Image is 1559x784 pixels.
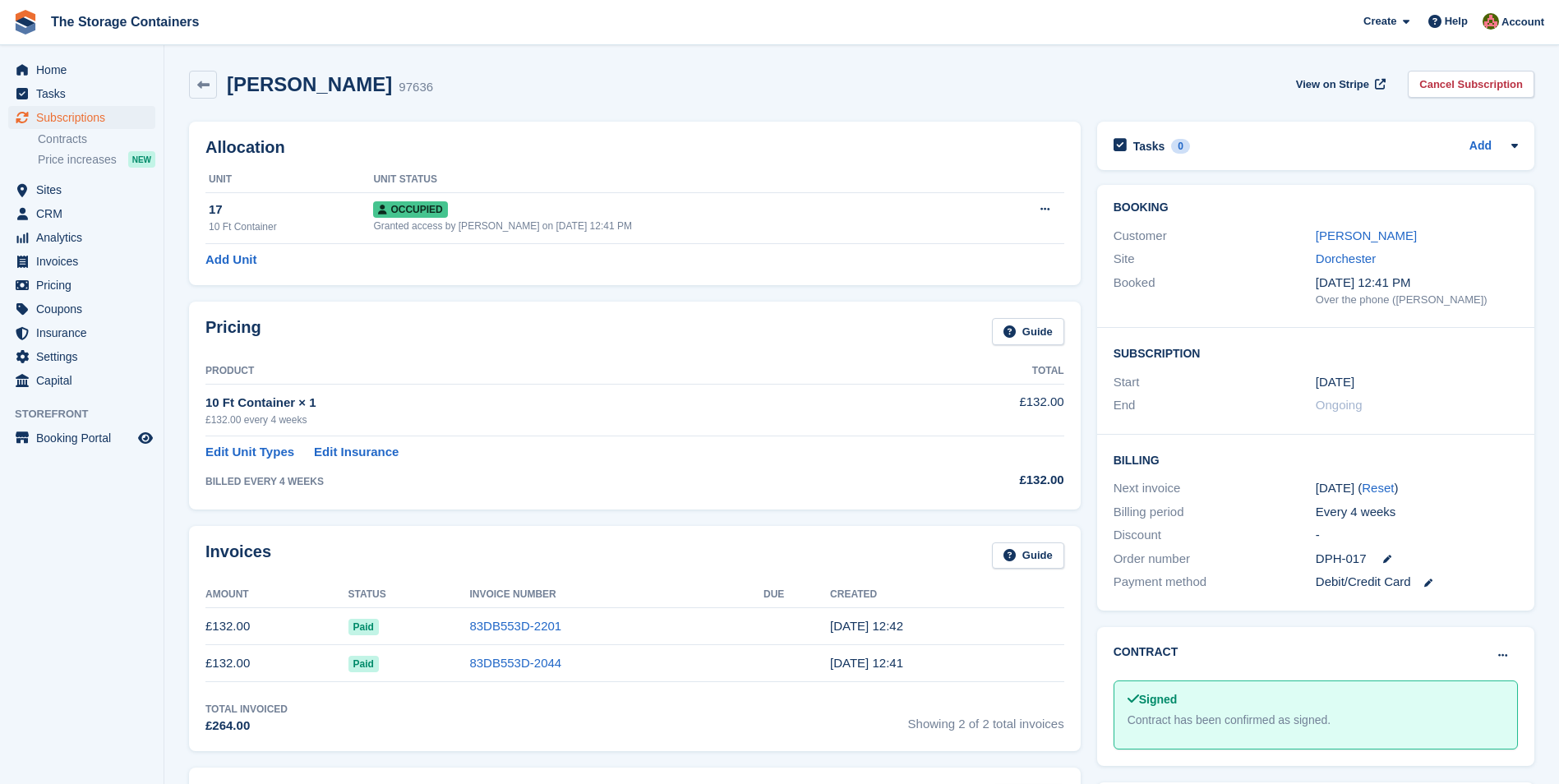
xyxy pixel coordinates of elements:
a: Dorchester [1316,251,1376,265]
span: Ongoing [1316,398,1363,412]
a: Cancel Subscription [1408,71,1534,98]
a: menu [8,250,155,273]
div: Discount [1114,526,1316,545]
h2: Booking [1114,201,1518,214]
div: Signed [1128,691,1504,708]
a: Preview store [136,428,155,448]
th: Product [205,358,903,385]
h2: Pricing [205,318,261,345]
h2: Tasks [1133,139,1165,154]
div: 10 Ft Container [209,219,373,234]
td: £132.00 [205,608,348,645]
a: menu [8,82,155,105]
div: Debit/Credit Card [1316,573,1518,592]
div: Next invoice [1114,479,1316,498]
div: Contract has been confirmed as signed. [1128,712,1504,729]
a: Guide [992,542,1064,570]
a: Guide [992,318,1064,345]
a: menu [8,345,155,368]
a: menu [8,178,155,201]
th: Total [903,358,1064,385]
span: Storefront [15,406,164,422]
div: £132.00 [903,471,1064,490]
div: Booked [1114,274,1316,308]
th: Unit [205,167,373,193]
th: Created [830,582,1064,608]
span: Price increases [38,152,117,168]
th: Amount [205,582,348,608]
th: Status [348,582,470,608]
span: Create [1363,13,1396,30]
img: stora-icon-8386f47178a22dfd0bd8f6a31ec36ba5ce8667c1dd55bd0f319d3a0aa187defe.svg [13,10,38,35]
span: Settings [36,345,135,368]
a: 83DB553D-2201 [469,619,561,633]
a: menu [8,297,155,321]
h2: Billing [1114,451,1518,468]
span: Sites [36,178,135,201]
time: 2025-07-24 11:41:42 UTC [830,656,903,670]
div: Billing period [1114,503,1316,522]
span: Coupons [36,297,135,321]
div: Start [1114,373,1316,392]
a: menu [8,106,155,129]
td: £132.00 [205,645,348,682]
div: 17 [209,201,373,219]
span: Invoices [36,250,135,273]
a: Reset [1362,481,1394,495]
th: Unit Status [373,167,983,193]
a: View on Stripe [1289,71,1389,98]
div: 97636 [399,78,433,97]
a: menu [8,427,155,450]
span: Analytics [36,226,135,249]
div: Over the phone ([PERSON_NAME]) [1316,292,1518,308]
div: Total Invoiced [205,702,288,717]
div: £132.00 every 4 weeks [205,413,903,427]
time: 2025-08-21 11:42:18 UTC [830,619,903,633]
div: Granted access by [PERSON_NAME] on [DATE] 12:41 PM [373,219,983,233]
div: End [1114,396,1316,415]
a: menu [8,274,155,297]
a: Price increases NEW [38,150,155,168]
div: Order number [1114,550,1316,569]
a: Edit Insurance [314,443,399,462]
span: View on Stripe [1296,76,1369,93]
span: Showing 2 of 2 total invoices [908,702,1064,736]
td: £132.00 [903,384,1064,436]
h2: Allocation [205,138,1064,157]
div: BILLED EVERY 4 WEEKS [205,474,903,489]
span: Tasks [36,82,135,105]
a: menu [8,58,155,81]
a: Add [1469,137,1492,156]
span: Insurance [36,321,135,344]
h2: Contract [1114,643,1178,661]
div: 10 Ft Container × 1 [205,394,903,413]
span: Occupied [373,201,447,218]
span: Home [36,58,135,81]
img: Kirsty Simpson [1483,13,1499,30]
a: The Storage Containers [44,8,205,35]
a: menu [8,369,155,392]
span: Capital [36,369,135,392]
span: Pricing [36,274,135,297]
span: DPH-017 [1316,550,1367,569]
div: Payment method [1114,573,1316,592]
th: Invoice Number [469,582,763,608]
div: [DATE] ( ) [1316,479,1518,498]
a: menu [8,321,155,344]
span: Help [1445,13,1468,30]
a: 83DB553D-2044 [469,656,561,670]
span: Paid [348,619,379,635]
h2: Subscription [1114,344,1518,361]
h2: Invoices [205,542,271,570]
a: [PERSON_NAME] [1316,228,1417,242]
a: Add Unit [205,251,256,270]
div: Customer [1114,227,1316,246]
span: Account [1501,14,1544,30]
span: Booking Portal [36,427,135,450]
th: Due [763,582,830,608]
div: Site [1114,250,1316,269]
div: [DATE] 12:41 PM [1316,274,1518,293]
span: Paid [348,656,379,672]
div: Every 4 weeks [1316,503,1518,522]
div: - [1316,526,1518,545]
